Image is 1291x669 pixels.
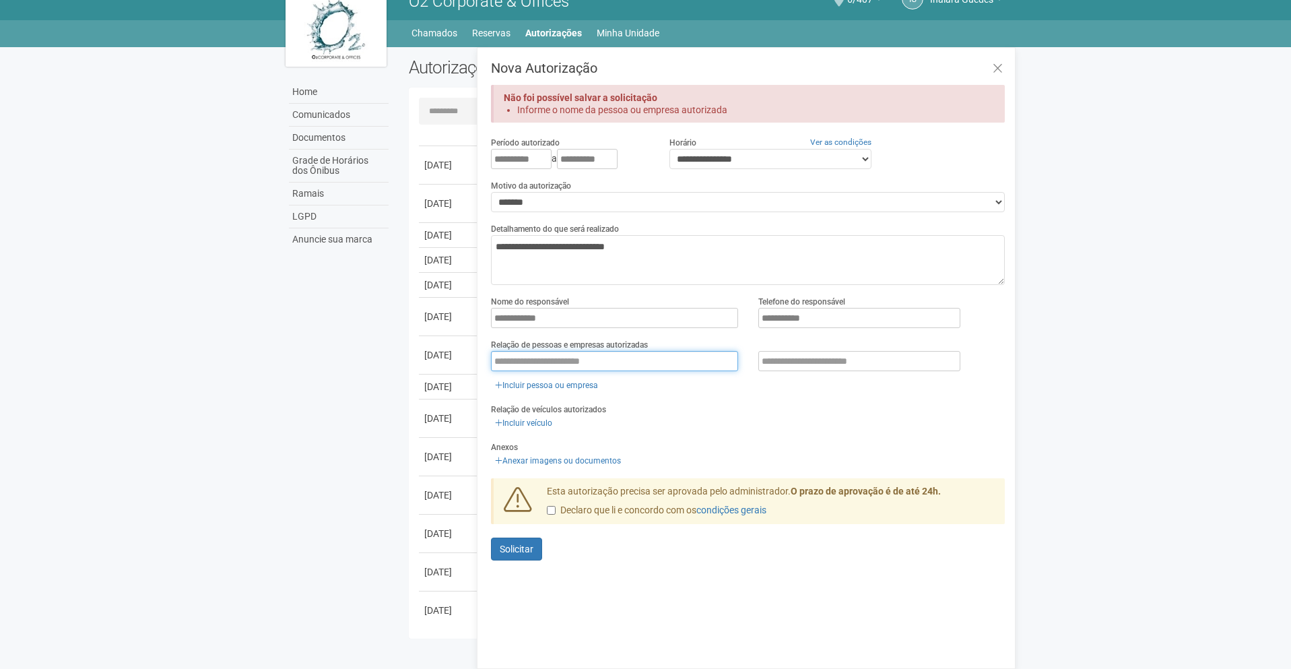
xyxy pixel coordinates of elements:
a: Ver as condições [810,137,871,147]
label: Relação de pessoas e empresas autorizadas [491,339,648,351]
div: [DATE] [424,604,474,617]
label: Telefone do responsável [758,296,845,308]
label: Nome do responsável [491,296,569,308]
a: Anuncie sua marca [289,228,389,251]
div: [DATE] [424,197,474,210]
a: Ramais [289,183,389,205]
div: a [491,149,649,169]
strong: O prazo de aprovação é de até 24h. [791,486,941,497]
a: Comunicados [289,104,389,127]
a: Autorizações [525,24,582,42]
a: Incluir pessoa ou empresa [491,378,602,393]
a: Reservas [472,24,510,42]
a: Grade de Horários dos Ônibus [289,150,389,183]
strong: Não foi possível salvar a solicitação [504,92,657,103]
div: [DATE] [424,158,474,172]
a: Anexar imagens ou documentos [491,453,625,468]
div: [DATE] [424,527,474,540]
label: Detalhamento do que será realizado [491,223,619,235]
a: condições gerais [696,505,766,515]
div: [DATE] [424,565,474,579]
button: Solicitar [491,538,542,561]
div: [DATE] [424,348,474,362]
h3: Nova Autorização [491,61,1005,75]
label: Horário [669,137,696,149]
span: Solicitar [500,544,533,554]
a: LGPD [289,205,389,228]
div: [DATE] [424,412,474,425]
div: [DATE] [424,450,474,464]
label: Motivo da autorização [491,180,571,192]
a: Chamados [411,24,457,42]
a: Documentos [289,127,389,150]
div: [DATE] [424,278,474,292]
h2: Autorizações [409,57,697,77]
div: [DATE] [424,228,474,242]
label: Período autorizado [491,137,560,149]
a: Home [289,81,389,104]
label: Declaro que li e concordo com os [547,504,766,517]
label: Anexos [491,441,518,453]
div: [DATE] [424,310,474,323]
label: Relação de veículos autorizados [491,404,606,416]
a: Minha Unidade [597,24,659,42]
input: Declaro que li e concordo com oscondições gerais [547,506,556,515]
li: Informe o nome da pessoa ou empresa autorizada [517,104,981,116]
div: [DATE] [424,253,474,267]
div: [DATE] [424,488,474,502]
a: Incluir veículo [491,416,556,431]
div: Esta autorização precisa ser aprovada pelo administrador. [537,485,1005,524]
div: [DATE] [424,380,474,393]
